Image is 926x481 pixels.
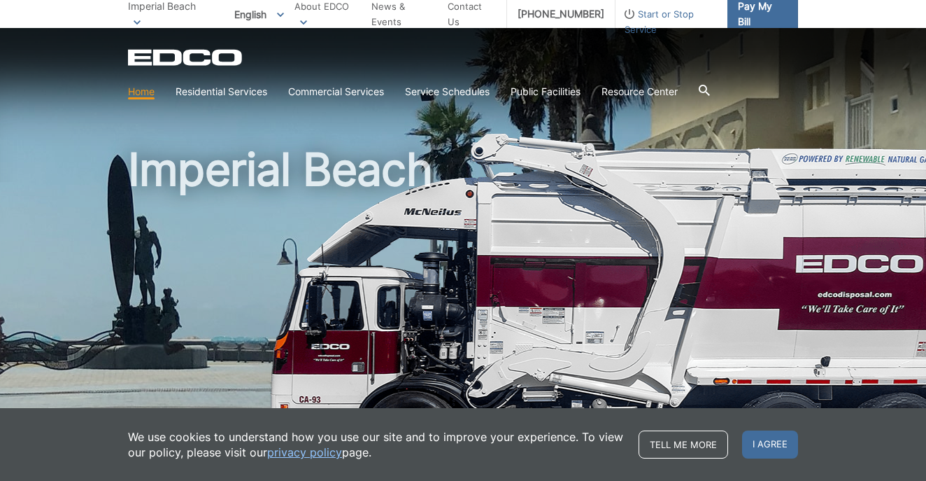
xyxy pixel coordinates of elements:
[742,431,798,459] span: I agree
[405,84,490,99] a: Service Schedules
[511,84,580,99] a: Public Facilities
[128,84,155,99] a: Home
[639,431,728,459] a: Tell me more
[128,49,244,66] a: EDCD logo. Return to the homepage.
[288,84,384,99] a: Commercial Services
[224,3,294,26] span: English
[128,429,625,460] p: We use cookies to understand how you use our site and to improve your experience. To view our pol...
[176,84,267,99] a: Residential Services
[267,445,342,460] a: privacy policy
[601,84,678,99] a: Resource Center
[128,147,798,454] h1: Imperial Beach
